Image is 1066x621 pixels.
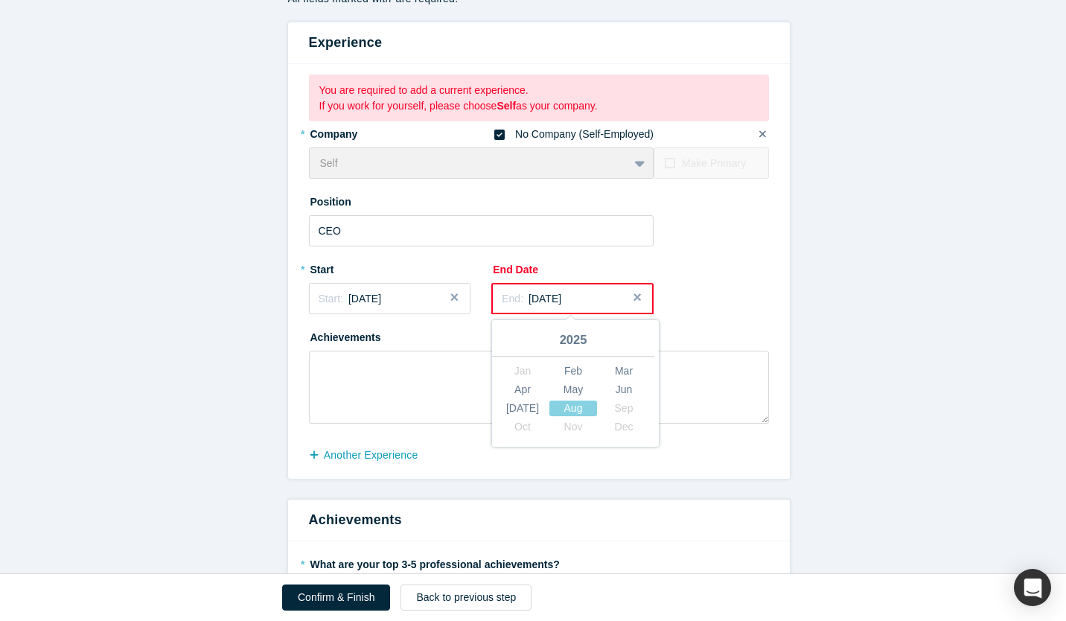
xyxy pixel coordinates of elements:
[497,362,649,436] div: month 2025-08
[549,401,597,416] div: Choose August 2025
[600,363,648,379] div: Choose March 2025
[529,293,561,305] span: [DATE]
[600,382,648,398] div: Choose June 2025
[492,325,654,357] div: 2025
[309,33,769,53] h3: Experience
[309,121,392,142] label: Company
[491,257,575,278] label: End Date
[448,283,470,314] button: Close
[400,585,532,611] button: Back to previous step
[309,215,654,246] input: Sales Manager
[549,363,597,379] div: Choose February 2025
[502,293,523,305] span: End:
[499,382,546,398] div: Choose April 2025
[309,283,471,314] button: Start:[DATE]
[497,100,516,112] strong: Self
[282,585,390,611] button: Confirm & Finish
[319,83,759,98] p: You are required to add a current experience.
[549,382,597,398] div: Choose May 2025
[319,293,343,305] span: Start:
[309,510,769,530] h3: Achievements
[319,98,759,114] p: If you work for yourself, please choose as your company.
[682,156,746,171] div: Make Primary
[631,283,654,314] button: Close
[309,257,392,278] label: Start
[515,127,654,142] div: No Company (Self-Employed)
[309,189,392,210] label: Position
[348,293,381,305] span: [DATE]
[499,401,546,416] div: Choose July 2025
[309,325,392,345] label: Achievements
[309,552,769,573] label: What are your top 3-5 professional achievements?
[491,283,654,314] button: End:[DATE]
[309,442,434,468] button: another Experience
